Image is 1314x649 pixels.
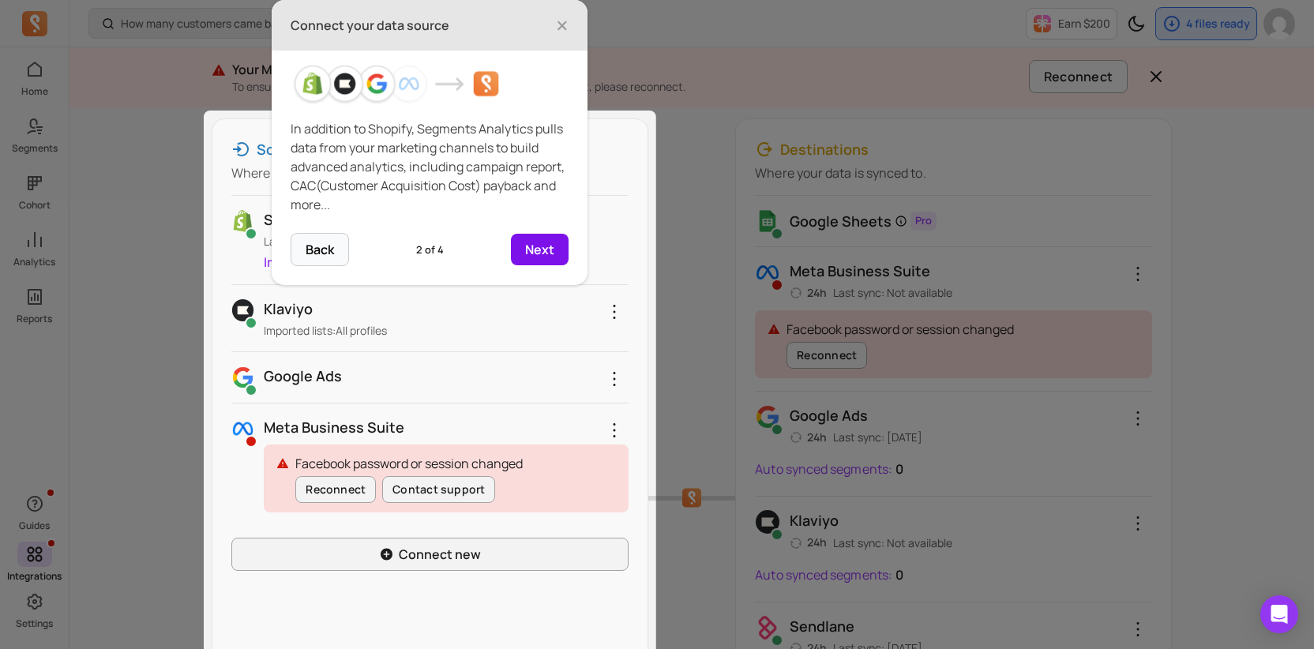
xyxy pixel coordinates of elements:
button: Close Tour [556,13,569,38]
img: brand logos [291,63,569,107]
h3: Connect your data source [291,16,449,35]
p: In addition to Shopify, Segments Analytics pulls data from your marketing channels to build advan... [291,119,569,214]
button: Back [291,233,349,266]
span: × [556,8,569,43]
button: Next [511,234,569,265]
div: Open Intercom Messenger [1260,595,1298,633]
span: 2 of 4 [416,242,444,257]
